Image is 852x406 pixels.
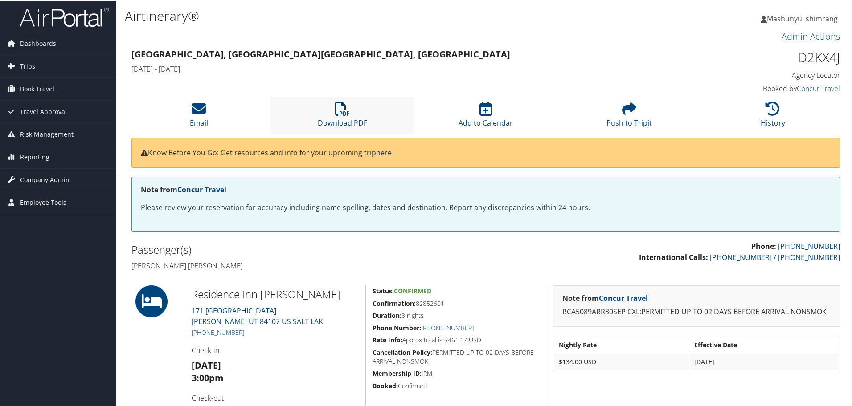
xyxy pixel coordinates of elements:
[673,47,840,66] h1: D2KX4J
[767,13,838,23] span: Mashunyui shimrang
[782,29,840,41] a: Admin Actions
[141,146,831,158] p: Know Before You Go: Get resources and info for your upcoming trip
[373,347,432,356] strong: Cancellation Policy:
[797,83,840,93] a: Concur Travel
[373,368,422,377] strong: Membership ID:
[131,63,659,73] h4: [DATE] - [DATE]
[690,353,839,369] td: [DATE]
[131,241,479,256] h2: Passenger(s)
[761,4,847,31] a: Mashunyui shimrang
[373,381,539,390] h5: Confirmed
[373,310,401,319] strong: Duration:
[20,6,109,27] img: airportal-logo.png
[20,168,70,190] span: Company Admin
[373,310,539,319] h5: 3 nights
[459,106,513,127] a: Add to Calendar
[562,305,831,317] p: RCA5089ARR30SEP CXL:PERMITTED UP TO 02 DAYS BEFORE ARRIVAL NONSMOK
[20,145,49,167] span: Reporting
[690,336,839,352] th: Effective Date
[373,368,539,377] h5: IRM
[20,77,54,99] span: Book Travel
[710,252,840,261] a: [PHONE_NUMBER] / [PHONE_NUMBER]
[20,100,67,122] span: Travel Approval
[373,298,539,307] h5: 82852601
[606,106,652,127] a: Push to Tripit
[673,69,840,79] h4: Agency Locator
[778,240,840,250] a: [PHONE_NUMBER]
[20,191,66,213] span: Employee Tools
[192,345,359,354] h4: Check-in
[131,47,510,59] strong: [GEOGRAPHIC_DATA], [GEOGRAPHIC_DATA] [GEOGRAPHIC_DATA], [GEOGRAPHIC_DATA]
[192,392,359,402] h4: Check-out
[639,252,708,261] strong: International Calls:
[141,201,831,213] p: Please review your reservation for accuracy including name spelling, dates and destination. Repor...
[141,184,226,194] strong: Note from
[761,106,785,127] a: History
[192,327,244,336] a: [PHONE_NUMBER]
[751,240,776,250] strong: Phone:
[373,298,416,307] strong: Confirmation:
[190,106,208,127] a: Email
[20,32,56,54] span: Dashboards
[421,323,474,331] a: [PHONE_NUMBER]
[373,335,402,343] strong: Rate Info:
[373,323,421,331] strong: Phone Number:
[125,6,606,24] h1: Airtinerary®
[177,184,226,194] a: Concur Travel
[20,54,35,77] span: Trips
[318,106,367,127] a: Download PDF
[192,305,323,325] a: 171 [GEOGRAPHIC_DATA][PERSON_NAME] UT 84107 US SALT LAK
[192,286,359,301] h2: Residence Inn [PERSON_NAME]
[20,122,74,145] span: Risk Management
[192,358,221,370] strong: [DATE]
[673,83,840,93] h4: Booked by
[192,371,224,383] strong: 3:00pm
[373,286,394,294] strong: Status:
[373,381,398,389] strong: Booked:
[562,292,648,302] strong: Note from
[373,335,539,344] h5: Approx total is $461.17 USD
[131,260,479,270] h4: [PERSON_NAME] [PERSON_NAME]
[599,292,648,302] a: Concur Travel
[373,347,539,365] h5: PERMITTED UP TO 02 DAYS BEFORE ARRIVAL NONSMOK
[554,353,689,369] td: $134.00 USD
[554,336,689,352] th: Nightly Rate
[376,147,392,157] a: here
[394,286,431,294] span: Confirmed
